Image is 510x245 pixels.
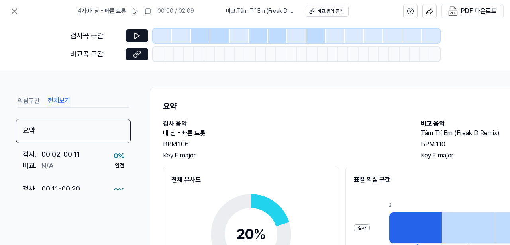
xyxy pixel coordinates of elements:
[407,7,414,15] svg: help
[114,185,124,197] div: 0 %
[22,149,41,160] div: 검사 .
[163,119,405,128] h2: 검사 음악
[447,4,498,18] button: PDF 다운로드
[22,183,41,195] div: 검사 .
[171,175,331,185] h2: 전체 유사도
[70,30,121,42] div: 검사곡 구간
[426,8,433,15] img: share
[236,224,266,245] div: 20
[461,6,497,16] div: PDF 다운로드
[22,160,41,172] div: 비교 .
[41,160,53,172] div: N/A
[448,6,458,16] img: PDF Download
[114,150,124,162] div: 0 %
[403,4,418,18] button: help
[115,162,124,170] div: 안전
[157,7,194,15] div: 00:00 / 02:09
[317,8,343,15] div: 비교 음악 듣기
[389,202,442,209] div: 2
[226,7,296,15] span: 비교 . Tâm Trí Em (Freak D Remix)
[163,151,405,160] div: Key. E major
[16,119,131,143] div: 요약
[354,224,370,232] div: 검사
[70,49,121,60] div: 비교곡 구간
[18,95,40,107] button: 의심구간
[77,7,126,15] span: 검사 . 내 님 - 빠른 트롯
[163,140,405,149] div: BPM. 106
[41,149,80,160] div: 00:02 - 00:11
[253,226,266,243] span: %
[163,128,405,138] h2: 내 님 - 빠른 트롯
[41,183,80,195] div: 00:11 - 00:20
[306,6,349,17] button: 비교 음악 듣기
[48,95,70,107] button: 전체보기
